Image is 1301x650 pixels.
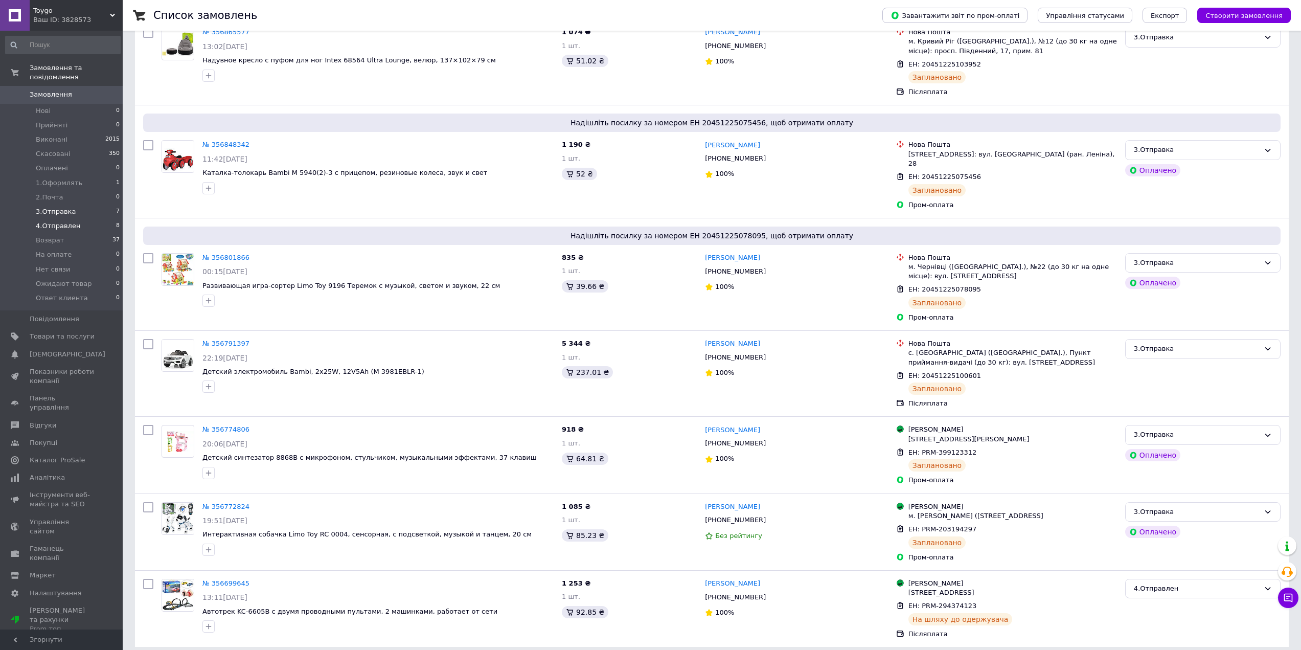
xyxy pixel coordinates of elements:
[112,236,120,245] span: 37
[908,588,1117,597] div: [STREET_ADDRESS]
[882,8,1028,23] button: Завантажити звіт по пром-оплаті
[202,141,249,148] a: № 356848342
[908,150,1117,168] div: [STREET_ADDRESS]: вул. [GEOGRAPHIC_DATA] (ран. Леніна), 28
[908,297,966,309] div: Заплановано
[116,178,120,188] span: 1
[562,42,580,50] span: 1 шт.
[30,544,95,563] span: Гаманець компанії
[202,368,424,375] span: Детский электромобиль Bambi, 2х25W, 12V5Ah (M 3981EBLR-1)
[30,315,79,324] span: Повідомлення
[908,184,966,196] div: Заплановано
[162,339,194,372] a: Фото товару
[908,200,1117,210] div: Пром-оплата
[908,372,981,379] span: ЕН: 20451225100601
[715,369,734,376] span: 100%
[202,28,249,36] a: № 356865577
[715,170,734,177] span: 100%
[1125,164,1180,176] div: Оплачено
[202,340,249,347] a: № 356791397
[1197,8,1291,23] button: Створити замовлення
[162,579,194,611] img: Фото товару
[562,280,608,293] div: 39.66 ₴
[703,152,768,165] div: [PHONE_NUMBER]
[36,178,82,188] span: 1.Оформлять
[202,579,249,587] a: № 356699645
[908,630,1117,639] div: Післяплата
[1134,430,1260,440] div: 3.Отправка
[562,503,590,510] span: 1 085 ₴
[908,60,981,68] span: ЕН: 20451225103952
[1038,8,1132,23] button: Управління статусами
[30,332,95,341] span: Товари та послуги
[116,250,120,259] span: 0
[705,28,760,37] a: [PERSON_NAME]
[1134,344,1260,354] div: 3.Отправка
[1134,507,1260,518] div: 3.Отправка
[1134,584,1260,594] div: 4.Отправлен
[715,283,734,290] span: 100%
[1125,277,1180,289] div: Оплачено
[202,155,247,163] span: 11:42[DATE]
[36,121,67,130] span: Прийняті
[705,339,760,349] a: [PERSON_NAME]
[562,425,584,433] span: 918 ₴
[30,421,56,430] span: Відгуки
[36,250,72,259] span: На оплате
[908,435,1117,444] div: [STREET_ADDRESS][PERSON_NAME]
[562,366,613,378] div: 237.01 ₴
[162,32,194,56] img: Фото товару
[30,394,95,412] span: Панель управління
[162,254,194,285] img: Фото товару
[908,262,1117,281] div: м. Чернівці ([GEOGRAPHIC_DATA].), №22 (до 30 кг на одне місце): вул. [STREET_ADDRESS]
[162,503,194,534] img: Фото товару
[36,236,64,245] span: Возврат
[891,11,1019,20] span: Завантажити звіт по пром-оплаті
[116,106,120,116] span: 0
[908,313,1117,322] div: Пром-оплата
[705,579,760,589] a: [PERSON_NAME]
[202,440,247,448] span: 20:06[DATE]
[147,231,1276,241] span: Надішліть посилку за номером ЕН 20451225078095, щоб отримати оплату
[162,340,194,371] img: Фото товару
[562,579,590,587] span: 1 253 ₴
[202,608,497,615] span: Автотрек KC-6605B с двумя проводными пультами, 2 машинками, работает от сети
[562,168,597,180] div: 52 ₴
[908,37,1117,55] div: м. Кривий Ріг ([GEOGRAPHIC_DATA].), №12 (до 30 кг на одне місце): просп. Південний, 17, прим. 81
[116,164,120,173] span: 0
[703,351,768,364] div: [PHONE_NUMBER]
[202,354,247,362] span: 22:19[DATE]
[36,207,76,216] span: 3.Отправка
[908,502,1117,511] div: [PERSON_NAME]
[1046,12,1124,19] span: Управління статусами
[36,221,80,231] span: 4.Отправлен
[5,36,121,54] input: Пошук
[30,518,95,536] span: Управління сайтом
[1187,11,1291,19] a: Створити замовлення
[908,28,1117,37] div: Нова Пошта
[908,511,1117,521] div: м. [PERSON_NAME] ([STREET_ADDRESS]
[562,141,590,148] span: 1 190 ₴
[162,425,194,458] a: Фото товару
[33,15,123,25] div: Ваш ID: 3828573
[30,490,95,509] span: Інструменти веб-майстра та SEO
[908,399,1117,408] div: Післяплата
[715,609,734,616] span: 100%
[116,207,120,216] span: 7
[30,438,57,447] span: Покупці
[1134,145,1260,155] div: 3.Отправка
[562,340,590,347] span: 5 344 ₴
[36,265,70,274] span: Нет связи
[908,140,1117,149] div: Нова Пошта
[1143,8,1188,23] button: Експорт
[562,516,580,524] span: 1 шт.
[908,476,1117,485] div: Пром-оплата
[116,279,120,288] span: 0
[1125,449,1180,461] div: Оплачено
[153,9,257,21] h1: Список замовлень
[703,437,768,450] div: [PHONE_NUMBER]
[562,593,580,600] span: 1 шт.
[562,254,584,261] span: 835 ₴
[36,164,68,173] span: Оплачені
[202,267,247,276] span: 00:15[DATE]
[202,56,496,64] span: Надувное кресло с пуфом для ног Intex 68564 Ultra Lounge, велюр, 137×102×79 см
